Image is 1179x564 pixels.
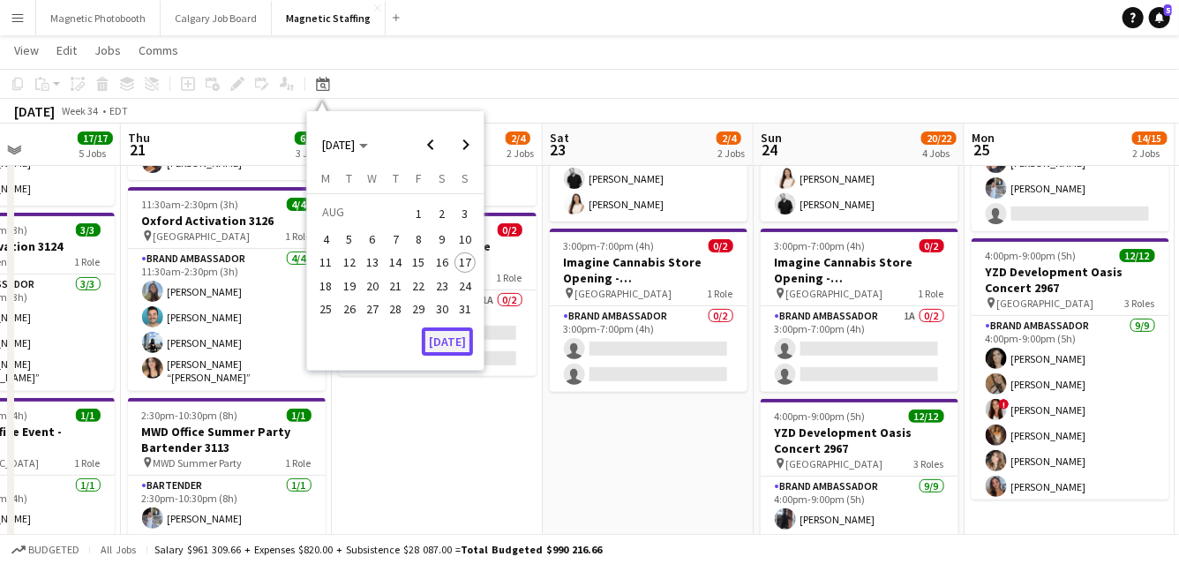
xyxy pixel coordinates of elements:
[407,251,430,274] button: 15-08-2025
[142,198,239,211] span: 11:30am-2:30pm (3h)
[506,132,530,145] span: 2/4
[272,1,386,35] button: Magnetic Staffing
[109,104,128,117] div: EDT
[761,130,782,146] span: Sun
[454,201,476,226] span: 3
[361,251,384,274] button: 13-08-2025
[407,274,430,297] button: 22-08-2025
[1120,249,1155,262] span: 12/12
[296,147,323,160] div: 3 Jobs
[1133,147,1167,160] div: 2 Jobs
[922,147,956,160] div: 4 Jobs
[972,120,1169,231] app-card-role: Brand Ambassador5A2/33:30pm-8:30pm (5h)[PERSON_NAME][PERSON_NAME]
[775,239,866,252] span: 3:00pm-7:00pm (4h)
[407,200,430,228] button: 01-08-2025
[321,170,330,186] span: M
[346,170,352,186] span: T
[914,457,944,470] span: 3 Roles
[407,228,430,251] button: 08-08-2025
[94,42,121,58] span: Jobs
[9,540,82,560] button: Budgeted
[461,543,602,556] span: Total Budgeted $990 216.66
[422,327,473,356] button: [DATE]
[761,136,958,222] app-card-role: Brand Ambassador2/27:00am-5:00pm (10h)[PERSON_NAME][PERSON_NAME]
[409,298,430,320] span: 29
[385,275,406,297] span: 21
[1164,4,1172,16] span: 5
[393,170,399,186] span: T
[338,297,361,320] button: 26-08-2025
[362,229,383,250] span: 6
[286,456,312,470] span: 1 Role
[128,398,326,536] app-job-card: 2:30pm-10:30pm (8h)1/1MWD Office Summer Party Bartender 3113 MWD Summer Party1 RoleBartender1/12:...
[128,249,326,391] app-card-role: Brand Ambassador4/411:30am-2:30pm (3h)[PERSON_NAME][PERSON_NAME][PERSON_NAME][PERSON_NAME] “[PERS...
[409,275,430,297] span: 22
[361,228,384,251] button: 06-08-2025
[786,457,883,470] span: [GEOGRAPHIC_DATA]
[154,543,602,556] div: Salary $961 309.66 + Expenses $820.00 + Subsistence $28 087.00 =
[431,228,454,251] button: 09-08-2025
[362,298,383,320] span: 27
[339,275,360,297] span: 19
[550,306,747,392] app-card-role: Brand Ambassador0/23:00pm-7:00pm (4h)
[14,42,39,58] span: View
[775,410,866,423] span: 4:00pm-9:00pm (5h)
[125,139,150,160] span: 21
[454,229,476,250] span: 10
[454,252,476,274] span: 17
[316,252,337,274] span: 11
[14,102,55,120] div: [DATE]
[79,147,112,160] div: 5 Jobs
[339,229,360,250] span: 5
[997,297,1094,310] span: [GEOGRAPHIC_DATA]
[921,132,957,145] span: 20/22
[154,456,243,470] span: MWD Summer Party
[384,297,407,320] button: 28-08-2025
[972,130,995,146] span: Mon
[287,409,312,422] span: 1/1
[78,132,113,145] span: 17/17
[339,252,360,274] span: 12
[758,139,782,160] span: 24
[786,287,883,300] span: [GEOGRAPHIC_DATA]
[128,187,326,391] div: 11:30am-2:30pm (3h)4/4Oxford Activation 3126 [GEOGRAPHIC_DATA]1 RoleBrand Ambassador4/411:30am-2:...
[969,139,995,160] span: 25
[761,306,958,392] app-card-role: Brand Ambassador1A0/23:00pm-7:00pm (4h)
[909,410,944,423] span: 12/12
[128,213,326,229] h3: Oxford Activation 3126
[432,201,453,226] span: 2
[761,254,958,286] h3: Imagine Cannabis Store Opening - [GEOGRAPHIC_DATA]
[972,264,1169,296] h3: YZD Development Oasis Concert 2967
[322,137,355,153] span: [DATE]
[431,251,454,274] button: 16-08-2025
[295,132,319,145] span: 6/6
[409,229,430,250] span: 8
[75,456,101,470] span: 1 Role
[454,275,476,297] span: 24
[384,251,407,274] button: 14-08-2025
[7,39,46,62] a: View
[708,287,733,300] span: 1 Role
[131,39,185,62] a: Comms
[161,1,272,35] button: Calgary Job Board
[431,274,454,297] button: 23-08-2025
[128,476,326,536] app-card-role: Bartender1/12:30pm-10:30pm (8h)[PERSON_NAME]
[361,274,384,297] button: 20-08-2025
[87,39,128,62] a: Jobs
[761,229,958,392] div: 3:00pm-7:00pm (4h)0/2Imagine Cannabis Store Opening - [GEOGRAPHIC_DATA] [GEOGRAPHIC_DATA]1 RoleBr...
[338,274,361,297] button: 19-08-2025
[454,251,477,274] button: 17-08-2025
[142,409,238,422] span: 2:30pm-10:30pm (8h)
[1125,297,1155,310] span: 3 Roles
[339,298,360,320] span: 26
[1149,7,1170,28] a: 5
[316,229,337,250] span: 4
[409,252,430,274] span: 15
[128,424,326,455] h3: MWD Office Summer Party Bartender 3113
[498,223,522,237] span: 0/2
[550,130,569,146] span: Sat
[920,239,944,252] span: 0/2
[287,198,312,211] span: 4/4
[454,274,477,297] button: 24-08-2025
